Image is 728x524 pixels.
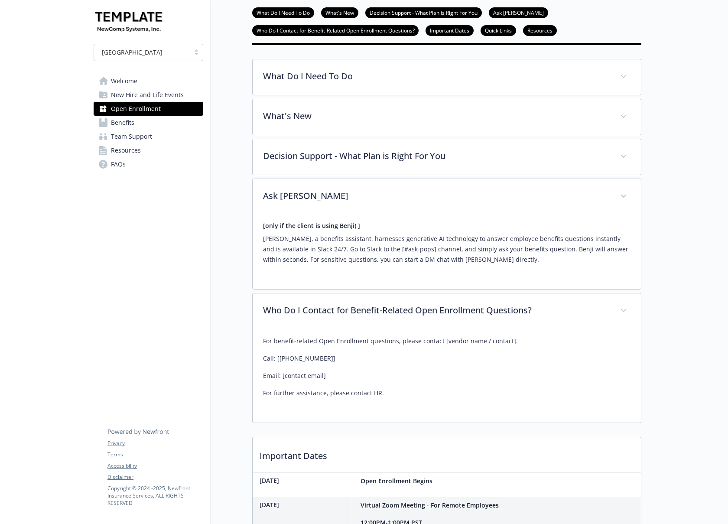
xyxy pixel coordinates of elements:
a: Terms [107,451,203,459]
p: For benefit-related Open Enrollment questions, please contact [vendor name / contact]. [263,336,630,346]
span: Resources [111,143,141,157]
a: What's New [321,8,358,16]
a: Privacy [107,439,203,447]
span: Benefits [111,116,134,130]
a: Ask [PERSON_NAME] [489,8,548,16]
div: Ask [PERSON_NAME] [253,179,641,215]
a: Quick Links [481,26,516,34]
p: Important Dates [253,437,641,469]
a: Decision Support - What Plan is Right For You [365,8,482,16]
p: Call: [[PHONE_NUMBER]] [263,353,630,364]
a: Disclaimer [107,473,203,481]
a: Important Dates [426,26,474,34]
a: Resources [94,143,203,157]
a: Who Do I Contact for Benefit-Related Open Enrollment Questions? [252,26,419,34]
div: Ask [PERSON_NAME] [253,215,641,289]
strong: Open Enrollment Begins [361,477,432,485]
span: Welcome [111,74,137,88]
strong: Virtual Zoom Meeting - For Remote Employees [361,501,499,509]
span: Team Support [111,130,152,143]
div: What Do I Need To Do [253,59,641,95]
div: Who Do I Contact for Benefit-Related Open Enrollment Questions? [253,293,641,329]
a: Accessibility [107,462,203,470]
a: FAQs [94,157,203,171]
p: Copyright © 2024 - 2025 , Newfront Insurance Services, ALL RIGHTS RESERVED [107,485,203,507]
span: [GEOGRAPHIC_DATA] [102,48,162,57]
h4: [only if the client is using Benji) ] [263,221,630,230]
p: What's New [263,110,610,123]
a: New Hire and Life Events [94,88,203,102]
a: Welcome [94,74,203,88]
a: What Do I Need To Do [252,8,314,16]
div: Who Do I Contact for Benefit-Related Open Enrollment Questions? [253,329,641,423]
div: What's New [253,99,641,135]
span: New Hire and Life Events [111,88,184,102]
a: Open Enrollment [94,102,203,116]
a: Benefits [94,116,203,130]
div: Decision Support - What Plan is Right For You [253,139,641,175]
p: Ask [PERSON_NAME] [263,189,610,202]
p: [DATE] [260,476,346,485]
p: [PERSON_NAME], a benefits assistant, harnesses generative AI technology to answer employee benefi... [263,234,630,265]
p: Decision Support - What Plan is Right For You [263,150,610,163]
a: Team Support [94,130,203,143]
p: For further assistance, please contact HR. [263,388,630,398]
span: [GEOGRAPHIC_DATA] [98,48,185,57]
p: What Do I Need To Do [263,70,610,83]
p: Email: [contact email] [263,371,630,381]
p: Who Do I Contact for Benefit-Related Open Enrollment Questions? [263,304,610,317]
a: Resources [523,26,557,34]
p: [DATE] [260,500,346,509]
span: Open Enrollment [111,102,161,116]
span: FAQs [111,157,126,171]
